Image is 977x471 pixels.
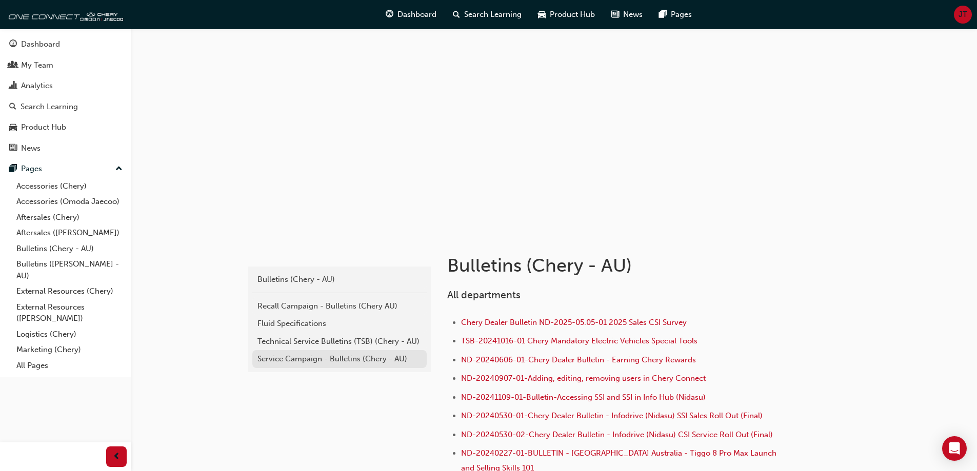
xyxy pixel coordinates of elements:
a: ND-20241109-01-Bulletin-Accessing SSI and SSI in Info Hub (Nidasu) [461,393,706,402]
a: Accessories (Chery) [12,178,127,194]
span: pages-icon [659,8,667,21]
div: My Team [21,59,53,71]
a: TSB-20241016-01 Chery Mandatory Electric Vehicles Special Tools [461,336,697,345]
a: Technical Service Bulletins (TSB) (Chery - AU) [252,333,427,351]
a: ND-20240530-01-Chery Dealer Bulletin - Infodrive (Nidasu) SSI Sales Roll Out (Final) [461,411,763,420]
a: External Resources ([PERSON_NAME]) [12,299,127,326]
a: ND-20240530-02-Chery Dealer Bulletin - Infodrive (Nidasu) CSI Service Roll Out (Final) [461,430,773,439]
span: people-icon [9,61,17,70]
a: Bulletins (Chery - AU) [12,241,127,257]
a: My Team [4,56,127,75]
span: car-icon [9,123,17,132]
a: Aftersales (Chery) [12,210,127,226]
a: guage-iconDashboard [377,4,445,25]
span: news-icon [611,8,619,21]
span: car-icon [538,8,546,21]
a: Search Learning [4,97,127,116]
img: oneconnect [5,4,123,25]
a: news-iconNews [603,4,651,25]
span: prev-icon [113,450,121,463]
a: Product Hub [4,118,127,137]
span: news-icon [9,144,17,153]
span: News [623,9,643,21]
a: Marketing (Chery) [12,342,127,358]
div: Search Learning [21,101,78,113]
div: Open Intercom Messenger [942,436,967,461]
div: Dashboard [21,38,60,50]
a: Service Campaign - Bulletins (Chery - AU) [252,350,427,368]
span: up-icon [115,162,123,176]
a: All Pages [12,358,127,374]
button: Pages [4,159,127,178]
div: Service Campaign - Bulletins (Chery - AU) [257,353,422,365]
a: ND-20240606-01-Chery Dealer Bulletin - Earning Chery Rewards [461,355,696,364]
span: chart-icon [9,81,17,91]
span: pages-icon [9,165,17,174]
span: JT [959,9,967,21]
div: Analytics [21,80,53,92]
a: car-iconProduct Hub [530,4,603,25]
h1: Bulletins (Chery - AU) [447,254,784,277]
div: Pages [21,163,42,175]
span: Product Hub [550,9,595,21]
div: Technical Service Bulletins (TSB) (Chery - AU) [257,336,422,347]
button: DashboardMy TeamAnalyticsSearch LearningProduct HubNews [4,33,127,159]
a: Accessories (Omoda Jaecoo) [12,194,127,210]
span: search-icon [453,8,460,21]
a: pages-iconPages [651,4,700,25]
span: All departments [447,289,521,301]
a: ND-20240907-01-Adding, editing, removing users in Chery Connect [461,374,706,383]
a: Chery Dealer Bulletin ND-2025-05.05-01 2025 Sales CSI Survey [461,318,687,327]
div: Product Hub [21,121,66,133]
div: Fluid Specifications [257,318,422,330]
span: search-icon [9,103,16,112]
a: Dashboard [4,35,127,54]
a: External Resources (Chery) [12,283,127,299]
div: News [21,142,41,154]
button: JT [954,6,972,24]
a: Recall Campaign - Bulletins (Chery AU) [252,297,427,315]
a: search-iconSearch Learning [445,4,530,25]
span: guage-icon [386,8,393,21]
div: Bulletins (Chery - AU) [257,274,422,285]
span: Pages [671,9,692,21]
a: Bulletins ([PERSON_NAME] - AU) [12,256,127,283]
a: News [4,139,127,158]
a: Fluid Specifications [252,315,427,333]
a: Logistics (Chery) [12,326,127,342]
span: guage-icon [9,40,17,49]
div: Recall Campaign - Bulletins (Chery AU) [257,300,422,312]
a: Bulletins (Chery - AU) [252,271,427,289]
a: Analytics [4,76,127,95]
span: Dashboard [397,9,436,21]
a: Aftersales ([PERSON_NAME]) [12,225,127,241]
span: Search Learning [464,9,522,21]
